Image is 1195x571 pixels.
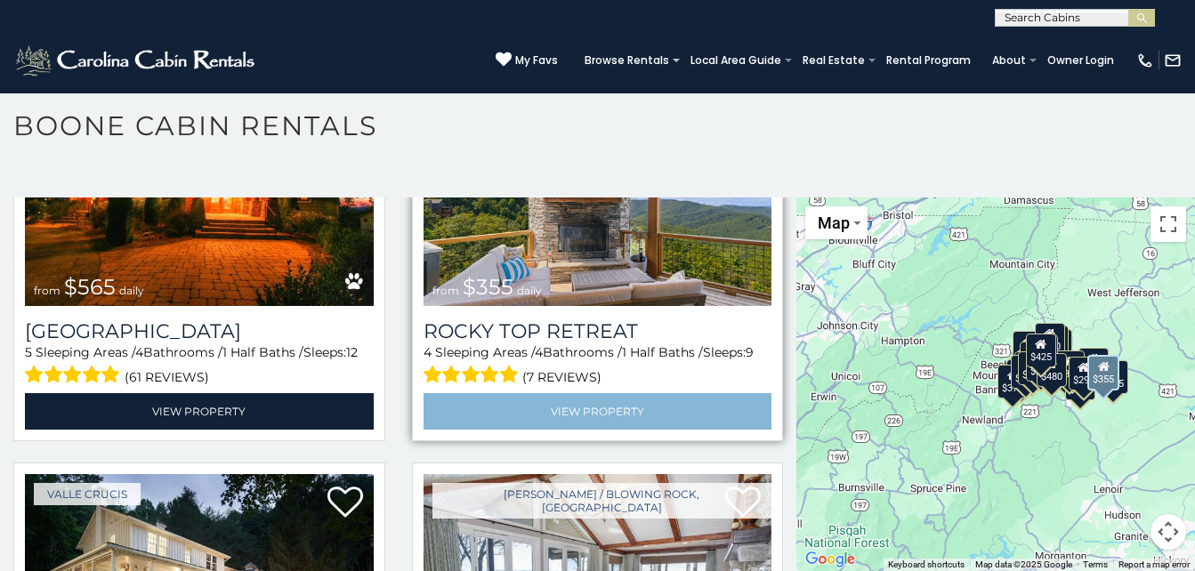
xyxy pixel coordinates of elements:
a: [PERSON_NAME] / Blowing Rock, [GEOGRAPHIC_DATA] [432,483,772,519]
div: $380 [1054,350,1085,384]
div: Sleeping Areas / Bathrooms / Sleeps: [424,343,772,389]
span: Map data ©2025 Google [975,559,1072,569]
span: My Favs [515,52,558,68]
span: 4 [135,344,143,360]
span: 12 [346,344,358,360]
span: $355 [463,274,513,300]
a: Valle Crucis [34,483,141,505]
span: 9 [746,344,754,360]
a: Real Estate [794,48,874,73]
div: $395 [1018,351,1048,385]
span: 4 [424,344,432,360]
h3: Wilderness Lodge [25,319,374,343]
div: $299 [1069,357,1099,390]
span: from [432,284,459,297]
div: $320 [1035,323,1065,357]
a: View Property [424,393,772,430]
span: (61 reviews) [125,366,209,389]
a: Report a map error [1118,559,1190,569]
span: daily [119,284,144,297]
button: Map camera controls [1151,514,1186,550]
div: $480 [1037,353,1067,387]
span: from [34,284,61,297]
span: 1 Half Baths / [622,344,703,360]
a: Open this area in Google Maps (opens a new window) [801,548,860,571]
a: [GEOGRAPHIC_DATA] [25,319,374,343]
div: $930 [1078,348,1109,382]
a: Local Area Guide [682,48,790,73]
button: Keyboard shortcuts [888,559,965,571]
button: Toggle fullscreen view [1151,206,1186,242]
span: 5 [25,344,32,360]
a: Rental Program [877,48,980,73]
div: $375 [998,365,1029,398]
a: View Property [25,393,374,430]
div: $425 [1026,334,1056,367]
img: White-1-2.png [13,43,260,78]
a: Rocky Top Retreat [424,319,772,343]
img: Google [801,548,860,571]
a: Add to favorites [327,485,363,522]
span: Map [818,213,850,232]
div: $325 [1012,355,1042,389]
a: Browse Rentals [576,48,678,73]
img: phone-regular-white.png [1136,52,1154,69]
a: Terms (opens in new tab) [1083,559,1108,569]
img: mail-regular-white.png [1164,52,1182,69]
span: (7 reviews) [522,366,602,389]
span: 1 Half Baths / [222,344,303,360]
a: Owner Login [1038,48,1123,73]
a: My Favs [496,52,558,69]
a: About [983,48,1035,73]
div: $355 [1087,355,1119,390]
div: Sleeping Areas / Bathrooms / Sleeps: [25,343,374,389]
span: $565 [64,274,116,300]
div: $635 [1013,331,1043,365]
span: 4 [535,344,543,360]
span: daily [517,284,542,297]
button: Change map style [805,206,868,239]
